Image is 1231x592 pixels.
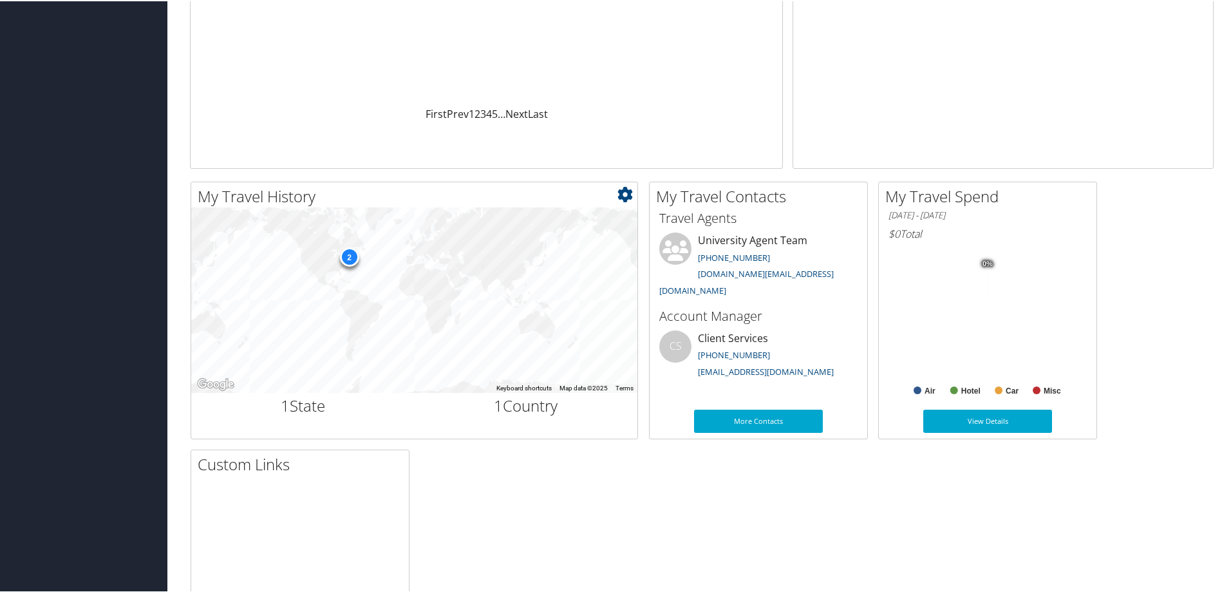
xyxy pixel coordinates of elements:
[656,184,867,206] h2: My Travel Contacts
[653,329,864,382] li: Client Services
[885,184,1096,206] h2: My Travel Spend
[698,348,770,359] a: [PHONE_NUMBER]
[888,208,1087,220] h6: [DATE] - [DATE]
[426,106,447,120] a: First
[888,225,1087,240] h6: Total
[888,225,900,240] span: $0
[475,106,480,120] a: 2
[659,329,691,361] div: CS
[496,383,552,392] button: Keyboard shortcuts
[339,246,359,265] div: 2
[698,251,770,262] a: [PHONE_NUMBER]
[194,375,237,392] img: Google
[659,208,858,226] h3: Travel Agents
[469,106,475,120] a: 1
[923,408,1052,432] a: View Details
[925,385,935,394] text: Air
[447,106,469,120] a: Prev
[528,106,548,120] a: Last
[201,394,405,415] h2: State
[505,106,528,120] a: Next
[194,375,237,392] a: Open this area in Google Maps (opens a new window)
[424,394,628,415] h2: Country
[694,408,823,432] a: More Contacts
[198,452,409,474] h2: Custom Links
[982,259,993,267] tspan: 0%
[486,106,492,120] a: 4
[281,394,290,415] span: 1
[198,184,637,206] h2: My Travel History
[494,394,503,415] span: 1
[615,383,634,390] a: Terms (opens in new tab)
[559,383,608,390] span: Map data ©2025
[653,231,864,300] li: University Agent Team
[492,106,498,120] a: 5
[698,365,834,376] a: [EMAIL_ADDRESS][DOMAIN_NAME]
[659,306,858,324] h3: Account Manager
[480,106,486,120] a: 3
[498,106,505,120] span: …
[1044,385,1061,394] text: Misc
[1006,385,1019,394] text: Car
[961,385,981,394] text: Hotel
[659,267,834,295] a: [DOMAIN_NAME][EMAIL_ADDRESS][DOMAIN_NAME]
